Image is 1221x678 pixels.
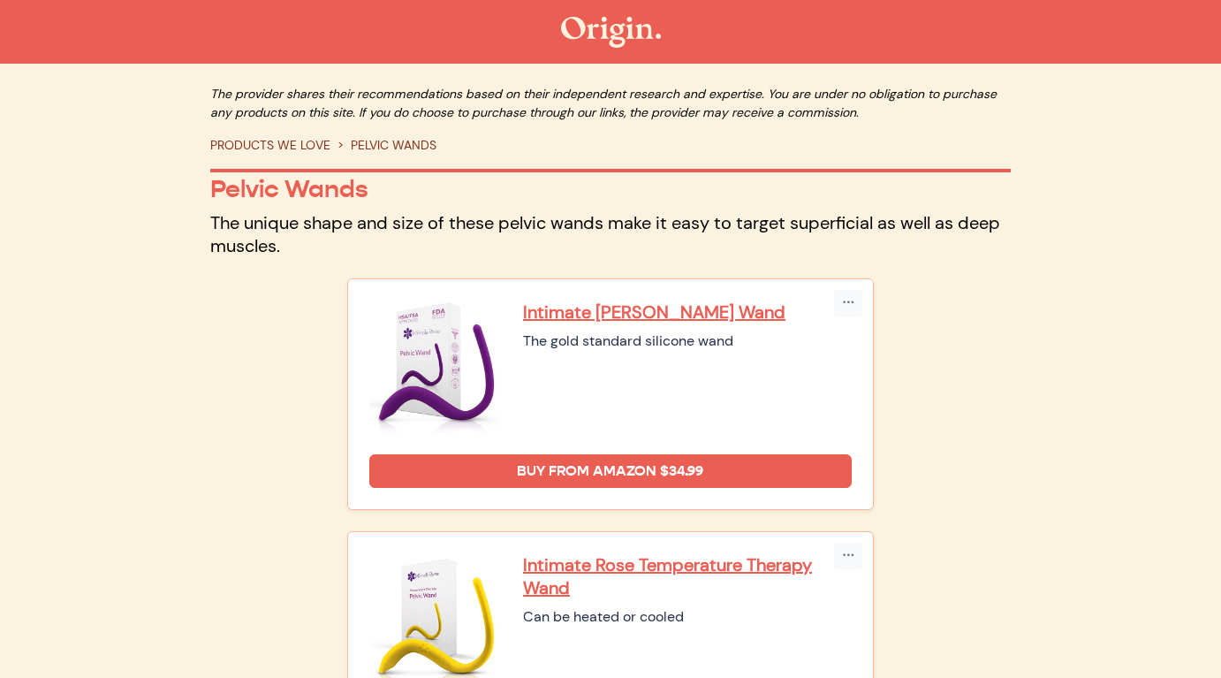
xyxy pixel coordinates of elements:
li: PELVIC WANDS [330,136,436,155]
div: Can be heated or cooled [523,606,852,628]
a: Intimate [PERSON_NAME] Wand [523,301,852,324]
a: Buy from Amazon $34.99 [369,454,852,488]
a: PRODUCTS WE LOVE [210,137,330,153]
div: The gold standard silicone wand [523,331,852,352]
p: The unique shape and size of these pelvic wands make it easy to target superficial as well as dee... [210,211,1011,257]
p: The provider shares their recommendations based on their independent research and expertise. You ... [210,85,1011,122]
img: The Origin Shop [561,17,661,48]
a: Intimate Rose Temperature Therapy Wand [523,553,852,599]
img: Intimate Rose Pelvic Wand [369,301,502,433]
p: Pelvic Wands [210,174,1011,204]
